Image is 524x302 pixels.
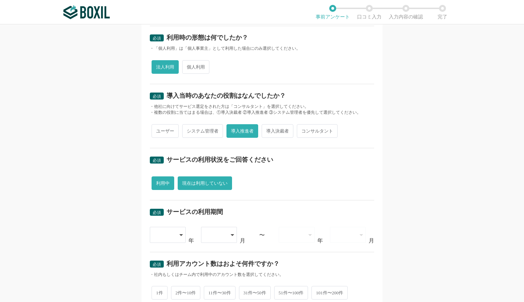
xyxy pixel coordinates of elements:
div: 利用アカウント数はおよそ何件ですか？ [167,261,279,267]
li: 口コミ入力 [351,5,387,19]
span: 利用中 [152,176,174,190]
span: 導入推進者 [226,124,258,138]
span: 31件〜50件 [239,286,271,300]
span: ユーザー [152,124,179,138]
span: 必須 [153,36,161,41]
span: 必須 [153,94,161,99]
div: ・社内もしくはチーム内で利用中のアカウント数を選択してください。 [150,272,374,278]
div: ・他社に向けてサービス選定をされた方は「コンサルタント」を選択してください。 [150,104,374,110]
span: 法人利用 [152,60,179,74]
span: 導入決裁者 [262,124,293,138]
span: システム管理者 [182,124,223,138]
span: 個人利用 [182,60,209,74]
span: コンサルタント [297,124,338,138]
span: 現在は利用していない [178,176,232,190]
div: 年 [317,238,323,244]
div: 利用時の形態は何でしたか？ [167,34,248,41]
span: 51件〜100件 [274,286,308,300]
span: 必須 [153,158,161,163]
li: 入力内容の確認 [387,5,424,19]
li: 完了 [424,5,461,19]
div: ・複数の役割に当てはまる場合は、①導入決裁者 ②導入推進者 ③システム管理者を優先して選択してください。 [150,110,374,116]
div: 月 [240,238,245,244]
span: 必須 [153,210,161,215]
span: 必須 [153,262,161,267]
span: 1件 [152,286,168,300]
div: 月 [369,238,374,244]
span: 11件〜30件 [204,286,236,300]
span: 2件〜10件 [171,286,201,300]
div: サービスの利用状況をご回答ください [167,157,273,163]
li: 事前アンケート [314,5,351,19]
img: ボクシルSaaS_ロゴ [63,5,110,19]
div: サービスの利用期間 [167,209,223,215]
div: 年 [188,238,194,244]
div: 導入当時のあなたの役割はなんでしたか？ [167,93,286,99]
div: ・「個人利用」は「個人事業主」として利用した場合にのみ選択してください。 [150,46,374,51]
span: 101件〜200件 [311,286,348,300]
div: 〜 [259,232,265,238]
